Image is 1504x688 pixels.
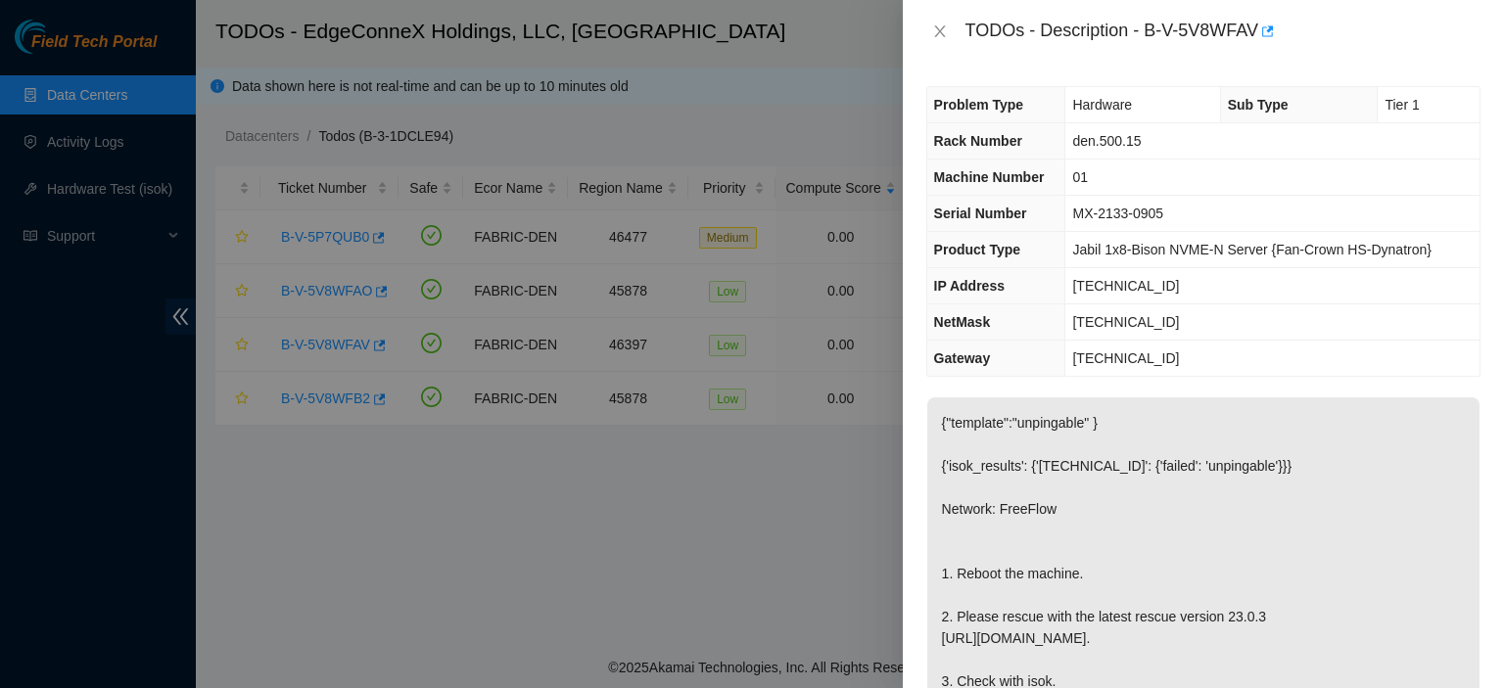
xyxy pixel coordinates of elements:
[1072,242,1431,257] span: Jabil 1x8-Bison NVME-N Server {Fan-Crown HS-Dynatron}
[934,206,1027,221] span: Serial Number
[934,350,991,366] span: Gateway
[1228,97,1289,113] span: Sub Type
[1072,350,1179,366] span: [TECHNICAL_ID]
[934,242,1020,257] span: Product Type
[965,16,1480,47] div: TODOs - Description - B-V-5V8WFAV
[1072,314,1179,330] span: [TECHNICAL_ID]
[1072,278,1179,294] span: [TECHNICAL_ID]
[934,169,1045,185] span: Machine Number
[934,314,991,330] span: NetMask
[934,278,1005,294] span: IP Address
[926,23,954,41] button: Close
[934,97,1024,113] span: Problem Type
[1072,133,1141,149] span: den.500.15
[1385,97,1419,113] span: Tier 1
[1072,97,1132,113] span: Hardware
[1072,169,1088,185] span: 01
[934,133,1022,149] span: Rack Number
[932,23,948,39] span: close
[1072,206,1163,221] span: MX-2133-0905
